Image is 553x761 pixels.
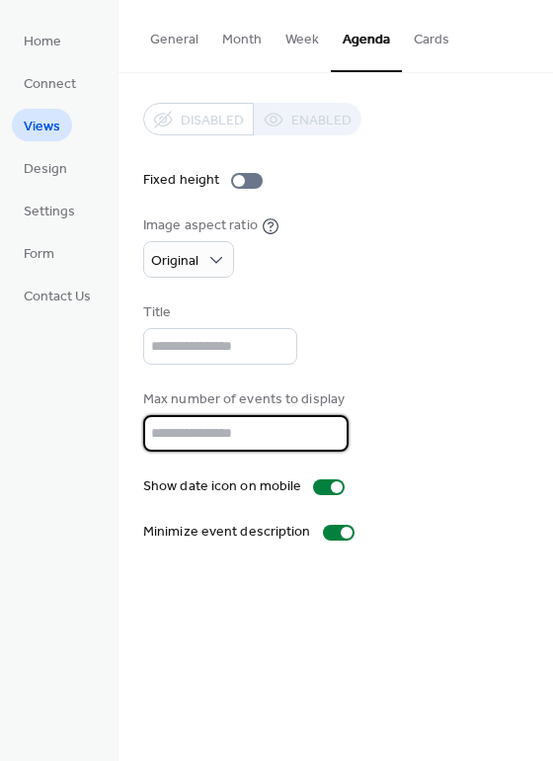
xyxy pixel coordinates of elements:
[24,117,60,137] span: Views
[12,279,103,311] a: Contact Us
[143,215,258,236] div: Image aspect ratio
[12,194,87,226] a: Settings
[24,159,67,180] span: Design
[24,32,61,52] span: Home
[143,476,301,497] div: Show date icon on mobile
[12,24,73,56] a: Home
[24,287,91,307] span: Contact Us
[12,151,79,184] a: Design
[12,109,72,141] a: Views
[143,170,219,191] div: Fixed height
[12,66,88,99] a: Connect
[12,236,66,269] a: Form
[143,302,293,323] div: Title
[151,248,198,275] span: Original
[24,202,75,222] span: Settings
[143,389,345,410] div: Max number of events to display
[24,74,76,95] span: Connect
[24,244,54,265] span: Form
[143,522,311,543] div: Minimize event description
